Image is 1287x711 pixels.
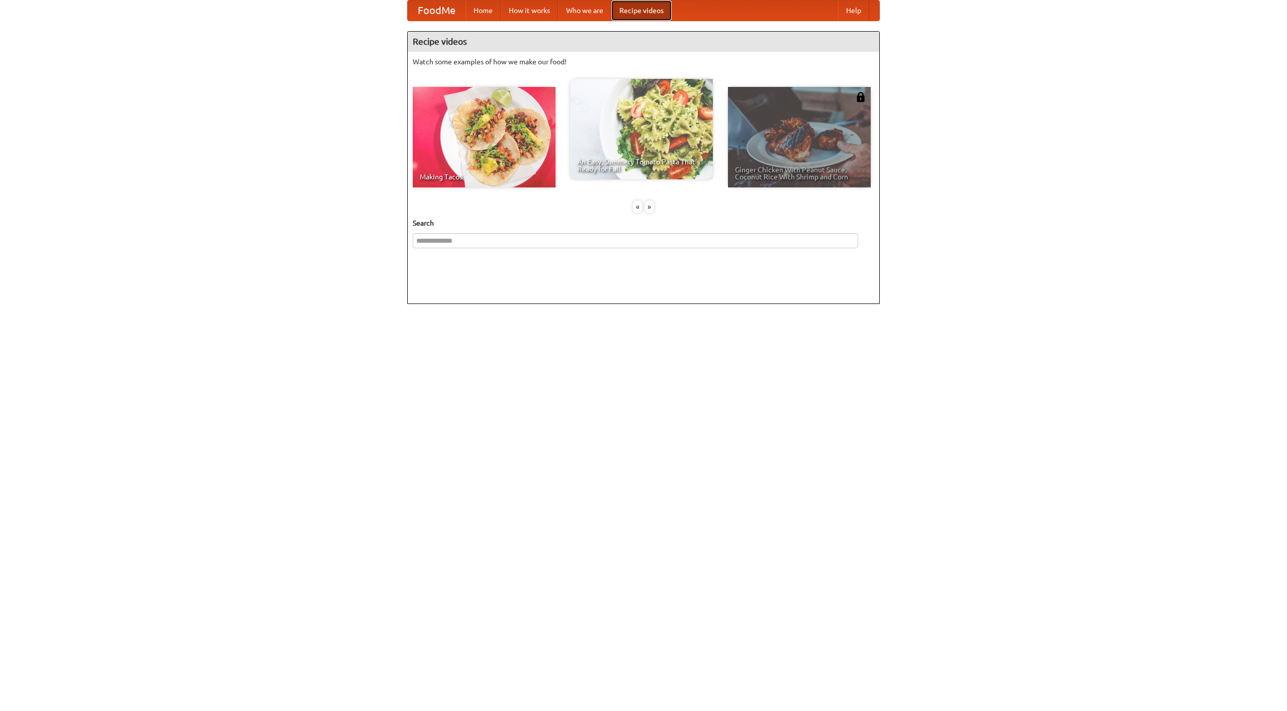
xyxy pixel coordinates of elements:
p: Watch some examples of how we make our food! [413,57,874,67]
h4: Recipe videos [408,32,879,52]
div: « [633,200,642,213]
img: 483408.png [856,92,866,102]
a: Making Tacos [413,87,556,187]
a: Help [838,1,869,21]
h5: Search [413,218,874,228]
a: Recipe videos [611,1,672,21]
a: Who we are [558,1,611,21]
a: FoodMe [408,1,466,21]
a: How it works [501,1,558,21]
span: An Easy, Summery Tomato Pasta That's Ready for Fall [577,158,706,172]
a: An Easy, Summery Tomato Pasta That's Ready for Fall [570,79,713,179]
a: Home [466,1,501,21]
div: » [645,200,654,213]
span: Making Tacos [420,173,548,180]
